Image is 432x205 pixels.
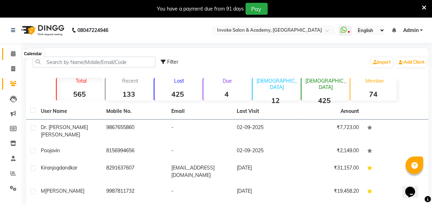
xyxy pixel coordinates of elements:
th: Email [167,103,233,120]
td: - [167,120,233,143]
div: You have a payment due from 91 days [157,5,244,13]
strong: 133 [106,90,152,98]
td: 8291637607 [102,160,167,183]
a: Import [371,57,393,67]
th: User Name [37,103,102,120]
td: ₹31,157.00 [298,160,363,183]
span: jogdandkar [52,165,77,171]
td: ₹19,458.20 [298,183,363,200]
span: vin [53,147,60,154]
strong: 425 [301,96,348,105]
iframe: chat widget [402,177,425,198]
p: Due [205,78,249,84]
b: 08047224946 [77,20,108,40]
td: [EMAIL_ADDRESS][DOMAIN_NAME] [167,160,233,183]
td: ₹7,723.00 [298,120,363,143]
strong: 74 [350,90,396,98]
p: Member [353,78,396,84]
td: 02-09-2025 [233,120,298,143]
p: [DEMOGRAPHIC_DATA] [304,78,348,90]
span: Admin [403,27,419,34]
strong: 4 [203,90,249,98]
span: [PERSON_NAME] [45,188,84,194]
td: ₹2,149.00 [298,143,363,160]
td: 02-09-2025 [233,143,298,160]
p: Lost [157,78,201,84]
input: Search by Name/Mobile/Email/Code [33,57,155,68]
img: logo [18,20,66,40]
span: M [41,188,45,194]
td: [DATE] [233,160,298,183]
th: Amount [336,103,363,119]
td: [DATE] [233,183,298,200]
td: 8156994656 [102,143,167,160]
p: Total [59,78,103,84]
span: Filter [167,59,178,65]
td: 9867655860 [102,120,167,143]
th: Mobile No. [102,103,167,120]
td: 9987811732 [102,183,167,200]
span: Dr. [PERSON_NAME] [41,124,88,130]
div: Calendar [22,50,44,58]
strong: 12 [253,96,299,105]
p: Recent [108,78,152,84]
td: - [167,143,233,160]
span: kiran [41,165,52,171]
p: [DEMOGRAPHIC_DATA] [255,78,299,90]
button: Pay [246,3,268,15]
a: Add Client [397,57,426,67]
td: - [167,183,233,200]
strong: 425 [154,90,201,98]
strong: 565 [57,90,103,98]
span: [PERSON_NAME] [41,132,80,138]
span: pooja [41,147,53,154]
th: Last Visit [233,103,298,120]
